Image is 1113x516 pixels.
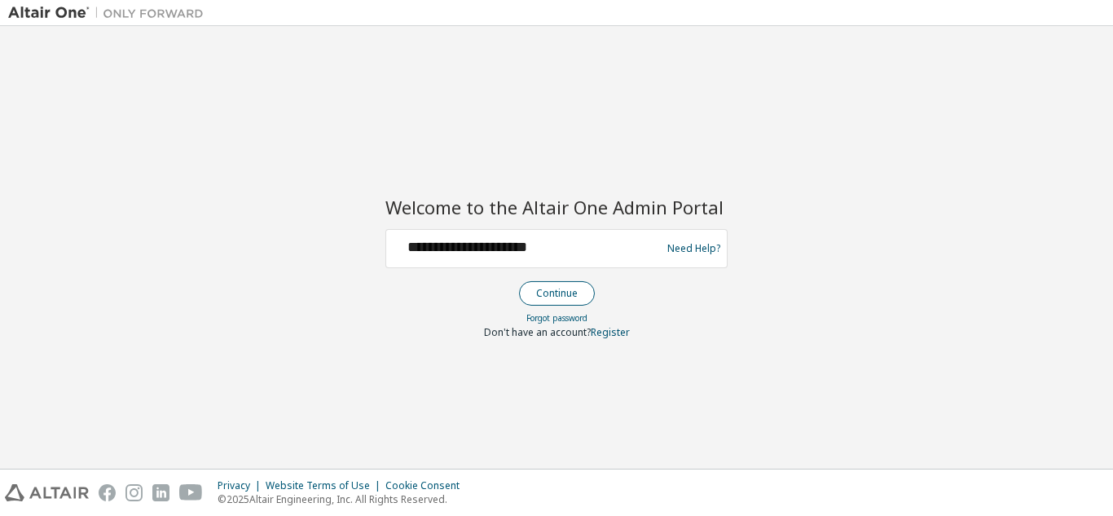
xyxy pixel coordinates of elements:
img: youtube.svg [179,484,203,501]
img: altair_logo.svg [5,484,89,501]
img: facebook.svg [99,484,116,501]
button: Continue [519,281,595,306]
img: instagram.svg [125,484,143,501]
span: Don't have an account? [484,325,591,339]
div: Cookie Consent [385,479,469,492]
div: Website Terms of Use [266,479,385,492]
img: Altair One [8,5,212,21]
h2: Welcome to the Altair One Admin Portal [385,196,728,218]
img: linkedin.svg [152,484,169,501]
a: Register [591,325,630,339]
a: Forgot password [526,312,587,324]
p: © 2025 Altair Engineering, Inc. All Rights Reserved. [218,492,469,506]
div: Privacy [218,479,266,492]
